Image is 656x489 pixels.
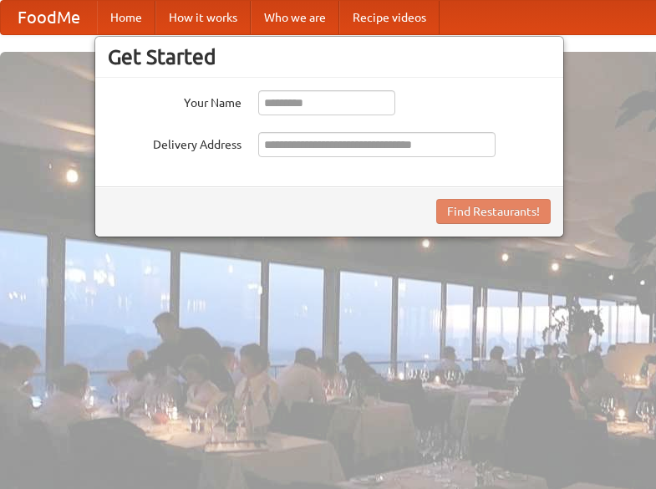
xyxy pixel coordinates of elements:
[1,1,97,34] a: FoodMe
[339,1,440,34] a: Recipe videos
[436,199,551,224] button: Find Restaurants!
[108,132,242,153] label: Delivery Address
[97,1,155,34] a: Home
[155,1,251,34] a: How it works
[108,90,242,111] label: Your Name
[108,44,551,69] h3: Get Started
[251,1,339,34] a: Who we are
